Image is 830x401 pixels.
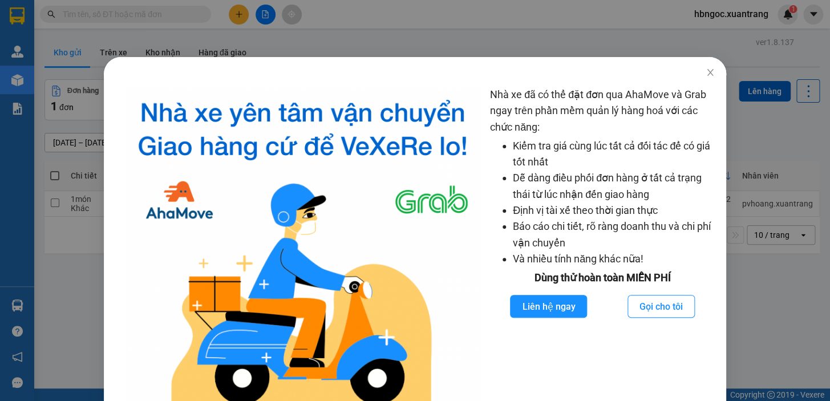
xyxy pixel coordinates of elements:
li: Và nhiều tính năng khác nữa! [513,251,715,267]
li: Kiểm tra giá cùng lúc tất cả đối tác để có giá tốt nhất [513,138,715,171]
button: Close [694,57,726,89]
div: Dùng thử hoàn toàn MIỄN PHÍ [490,270,715,286]
button: Liên hệ ngay [510,295,587,318]
li: Báo cáo chi tiết, rõ ràng doanh thu và chi phí vận chuyển [513,218,715,251]
span: Liên hệ ngay [522,299,575,314]
li: Định vị tài xế theo thời gian thực [513,202,715,218]
span: Gọi cho tôi [639,299,683,314]
button: Gọi cho tôi [627,295,695,318]
span: close [706,68,715,77]
li: Dễ dàng điều phối đơn hàng ở tất cả trạng thái từ lúc nhận đến giao hàng [513,170,715,202]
